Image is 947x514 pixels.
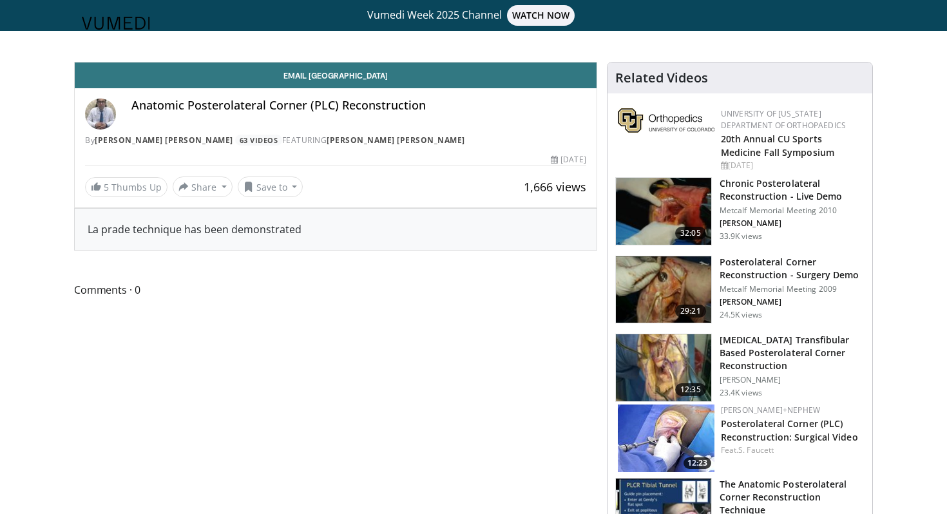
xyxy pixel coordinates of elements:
[615,70,708,86] h4: Related Videos
[721,108,846,131] a: University of [US_STATE] Department of Orthopaedics
[95,135,233,146] a: [PERSON_NAME] [PERSON_NAME]
[720,218,865,229] p: Rob LaPrade
[720,177,865,203] h3: Chronic Posterolateral Reconstruction - Live Demo
[721,417,858,443] a: Posterolateral Corner (PLC) Reconstruction: Surgical Video
[615,177,865,245] a: 32:05 Chronic Posterolateral Reconstruction - Live Demo Metcalf Memorial Meeting 2010 [PERSON_NAM...
[616,334,711,401] img: Arciero_-_PLC_3.png.150x105_q85_crop-smart_upscale.jpg
[720,256,865,281] h3: Posterolateral Corner Reconstruction - Surgery Demo
[721,160,862,171] div: [DATE]
[720,334,865,372] h3: [MEDICAL_DATA] Transfibular Based Posterolateral Corner Reconstruction
[85,99,116,129] img: Avatar
[616,178,711,245] img: lap_3.png.150x105_q85_crop-smart_upscale.jpg
[720,231,762,242] p: 33.9K views
[82,17,150,30] img: VuMedi Logo
[720,284,865,294] p: Metcalf Memorial Meeting 2009
[720,205,865,216] p: Metcalf Memorial Meeting 2010
[131,99,586,113] h4: Anatomic Posterolateral Corner (PLC) Reconstruction
[75,62,597,88] a: Email [GEOGRAPHIC_DATA]
[88,222,584,237] div: La prade technique has been demonstrated
[720,375,865,385] p: [PERSON_NAME]
[85,135,586,146] div: By FEATURING
[551,154,586,166] div: [DATE]
[721,133,834,158] a: 20th Annual CU Sports Medicine Fall Symposium
[615,334,865,402] a: 12:35 [MEDICAL_DATA] Transfibular Based Posterolateral Corner Reconstruction [PERSON_NAME] 23.4K ...
[675,383,706,396] span: 12:35
[616,256,711,323] img: 672741_3.png.150x105_q85_crop-smart_upscale.jpg
[235,135,282,146] a: 63 Videos
[738,444,774,455] a: S. Faucett
[618,405,714,472] a: 12:23
[618,405,714,472] img: aa71ed70-e7f5-4b18-9de6-7588daab5da2.150x105_q85_crop-smart_upscale.jpg
[721,405,820,415] a: [PERSON_NAME]+Nephew
[238,176,303,197] button: Save to
[327,135,465,146] a: [PERSON_NAME] [PERSON_NAME]
[618,108,714,133] img: 355603a8-37da-49b6-856f-e00d7e9307d3.png.150x105_q85_autocrop_double_scale_upscale_version-0.2.png
[675,305,706,318] span: 29:21
[85,177,167,197] a: 5 Thumbs Up
[721,444,862,456] div: Feat.
[615,256,865,324] a: 29:21 Posterolateral Corner Reconstruction - Surgery Demo Metcalf Memorial Meeting 2009 [PERSON_N...
[104,181,109,193] span: 5
[720,388,762,398] p: 23.4K views
[720,297,865,307] p: Greg Fanelli
[720,310,762,320] p: 24.5K views
[675,227,706,240] span: 32:05
[684,457,711,469] span: 12:23
[173,176,233,197] button: Share
[74,281,597,298] span: Comments 0
[524,179,586,195] span: 1,666 views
